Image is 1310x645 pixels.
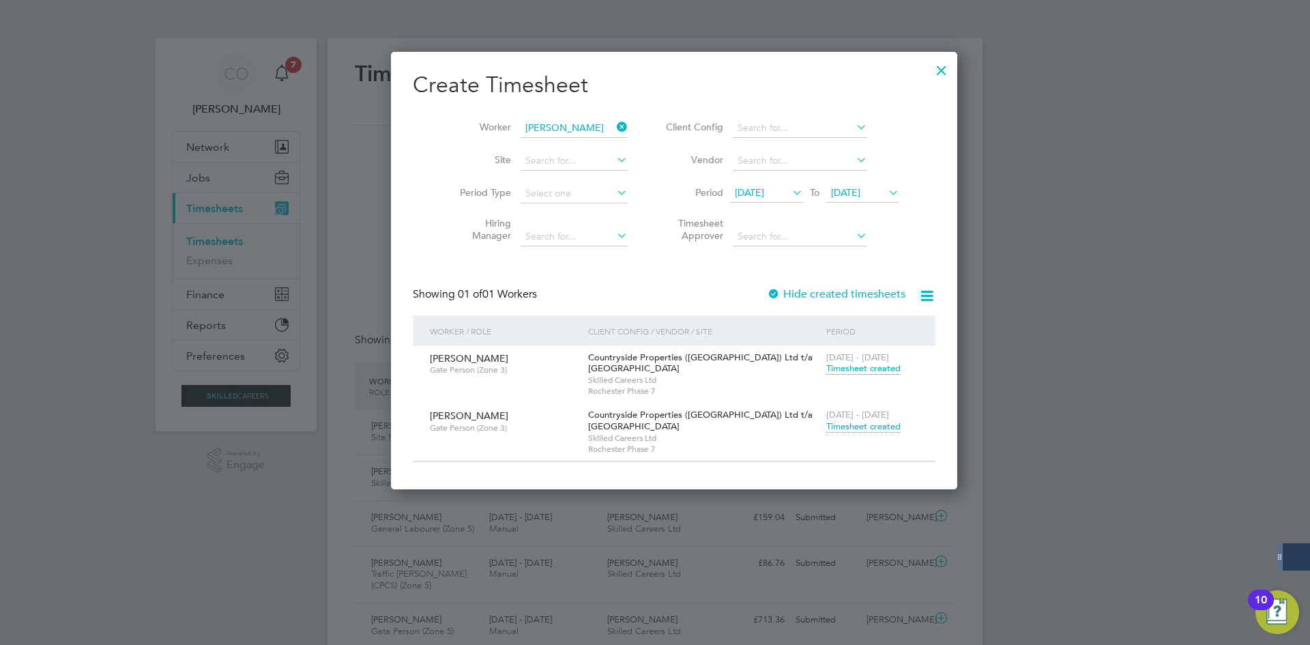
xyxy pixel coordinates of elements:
[450,217,511,242] label: Hiring Manager
[413,71,935,100] h2: Create Timesheet
[585,315,822,347] div: Client Config / Vendor / Site
[1255,590,1299,634] button: Open Resource Center, 10 new notifications
[733,119,867,138] input: Search for...
[426,315,585,347] div: Worker / Role
[450,186,511,199] label: Period Type
[662,154,723,166] label: Vendor
[823,315,922,347] div: Period
[458,287,482,301] span: 01 of
[588,433,819,444] span: Skilled Careers Ltd
[588,409,813,432] span: Countryside Properties ([GEOGRAPHIC_DATA]) Ltd t/a [GEOGRAPHIC_DATA]
[831,186,860,199] span: [DATE]
[588,352,813,375] span: Countryside Properties ([GEOGRAPHIC_DATA]) Ltd t/a [GEOGRAPHIC_DATA]
[733,227,867,246] input: Search for...
[430,410,508,422] span: [PERSON_NAME]
[458,287,537,301] span: 01 Workers
[521,119,628,138] input: Search for...
[430,352,508,364] span: [PERSON_NAME]
[767,287,905,301] label: Hide created timesheets
[588,386,819,397] span: Rochester Phase 7
[521,184,628,203] input: Select one
[662,217,723,242] label: Timesheet Approver
[826,409,889,420] span: [DATE] - [DATE]
[826,420,901,433] span: Timesheet created
[826,352,889,363] span: [DATE] - [DATE]
[662,186,723,199] label: Period
[662,121,723,133] label: Client Config
[733,152,867,171] input: Search for...
[430,422,578,433] span: Gate Person (Zone 3)
[588,444,819,455] span: Rochester Phase 7
[826,362,901,375] span: Timesheet created
[735,186,764,199] span: [DATE]
[450,121,511,133] label: Worker
[588,375,819,386] span: Skilled Careers Ltd
[450,154,511,166] label: Site
[430,364,578,375] span: Gate Person (Zone 3)
[521,227,628,246] input: Search for...
[521,152,628,171] input: Search for...
[413,287,540,302] div: Showing
[1255,600,1267,618] div: 10
[806,184,824,201] span: To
